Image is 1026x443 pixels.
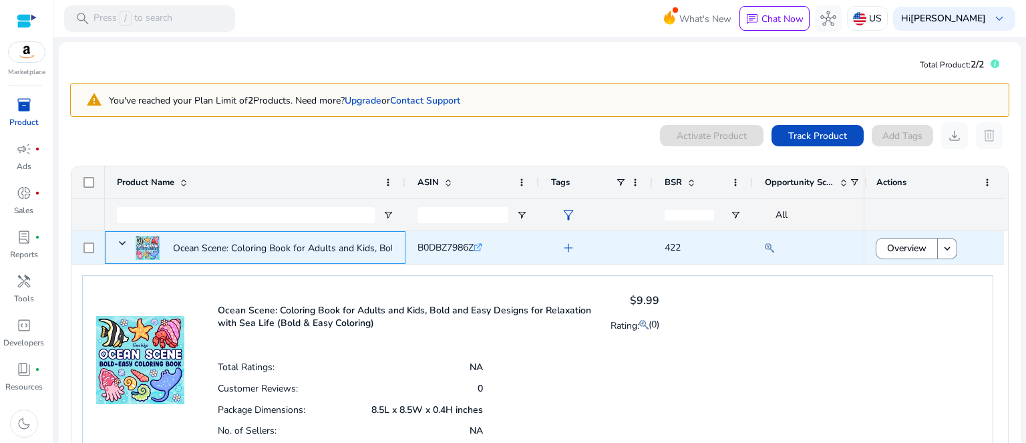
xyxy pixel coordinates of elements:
[991,11,1007,27] span: keyboard_arrow_down
[665,241,681,254] span: 422
[9,42,45,62] img: amazon.svg
[16,361,32,378] span: book_4
[35,235,40,240] span: fiber_manual_record
[876,176,906,188] span: Actions
[76,89,109,112] mat-icon: warning
[371,404,483,416] p: 8.5L x 8.5W x 0.4H inches
[941,122,968,149] button: download
[478,382,483,395] p: 0
[551,176,570,188] span: Tags
[109,94,460,108] p: You've reached your Plan Limit of Products. Need more?
[776,208,788,221] span: All
[920,59,971,70] span: Total Product:
[788,129,847,143] span: Track Product
[772,125,864,146] button: Track Product
[887,235,926,262] span: Overview
[470,361,483,374] p: NA
[218,424,277,437] p: No. of Sellers:
[761,13,804,25] p: Chat Now
[35,367,40,372] span: fiber_manual_record
[173,235,444,262] p: Ocean Scene: Coloring Book for Adults and Kids, Bold and Easy...
[120,11,132,26] span: /
[665,176,682,188] span: BSR
[14,204,33,216] p: Sales
[417,241,474,254] span: B0DBZ7986Z
[16,185,32,201] span: donut_small
[383,210,393,220] button: Open Filter Menu
[16,97,32,113] span: inventory_2
[869,7,882,30] p: US
[218,361,275,374] p: Total Ratings:
[35,190,40,196] span: fiber_manual_record
[649,318,659,331] span: (0)
[17,160,31,172] p: Ads
[218,304,594,329] p: Ocean Scene: Coloring Book for Adults and Kids, Bold and Easy Designs for Relaxation with Sea Lif...
[8,67,45,78] p: Marketplace
[390,94,460,107] a: Contact Support
[75,11,91,27] span: search
[417,207,508,223] input: ASIN Filter Input
[820,11,836,27] span: hub
[3,337,44,349] p: Developers
[941,243,953,255] mat-icon: keyboard_arrow_down
[248,94,253,107] b: 2
[10,249,38,261] p: Reports
[14,293,34,305] p: Tools
[35,146,40,152] span: fiber_manual_record
[16,416,32,432] span: dark_mode
[901,14,986,23] p: Hi
[16,229,32,245] span: lab_profile
[345,94,381,107] a: Upgrade
[730,210,741,220] button: Open Filter Menu
[876,238,938,259] button: Overview
[910,12,986,25] b: [PERSON_NAME]
[611,317,649,333] p: Rating:
[218,404,305,416] p: Package Dimensions:
[611,295,659,307] h4: $9.99
[117,207,375,223] input: Product Name Filter Input
[516,210,527,220] button: Open Filter Menu
[679,7,731,31] span: What's New
[417,176,439,188] span: ASIN
[470,424,483,437] p: NA
[16,141,32,157] span: campaign
[136,236,160,260] img: 71Jx2S9E4ZL.jpg
[745,13,759,26] span: chat
[117,176,174,188] span: Product Name
[345,94,390,107] span: or
[218,382,298,395] p: Customer Reviews:
[815,5,842,32] button: hub
[16,273,32,289] span: handyman
[94,11,172,26] p: Press to search
[9,116,38,128] p: Product
[16,317,32,333] span: code_blocks
[765,176,834,188] span: Opportunity Score
[853,12,866,25] img: us.svg
[739,6,810,31] button: chatChat Now
[971,58,984,71] span: 2/2
[5,381,43,393] p: Resources
[947,128,963,144] span: download
[96,289,184,404] img: 71Jx2S9E4ZL.jpg
[560,207,576,223] span: filter_alt
[560,240,576,256] span: add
